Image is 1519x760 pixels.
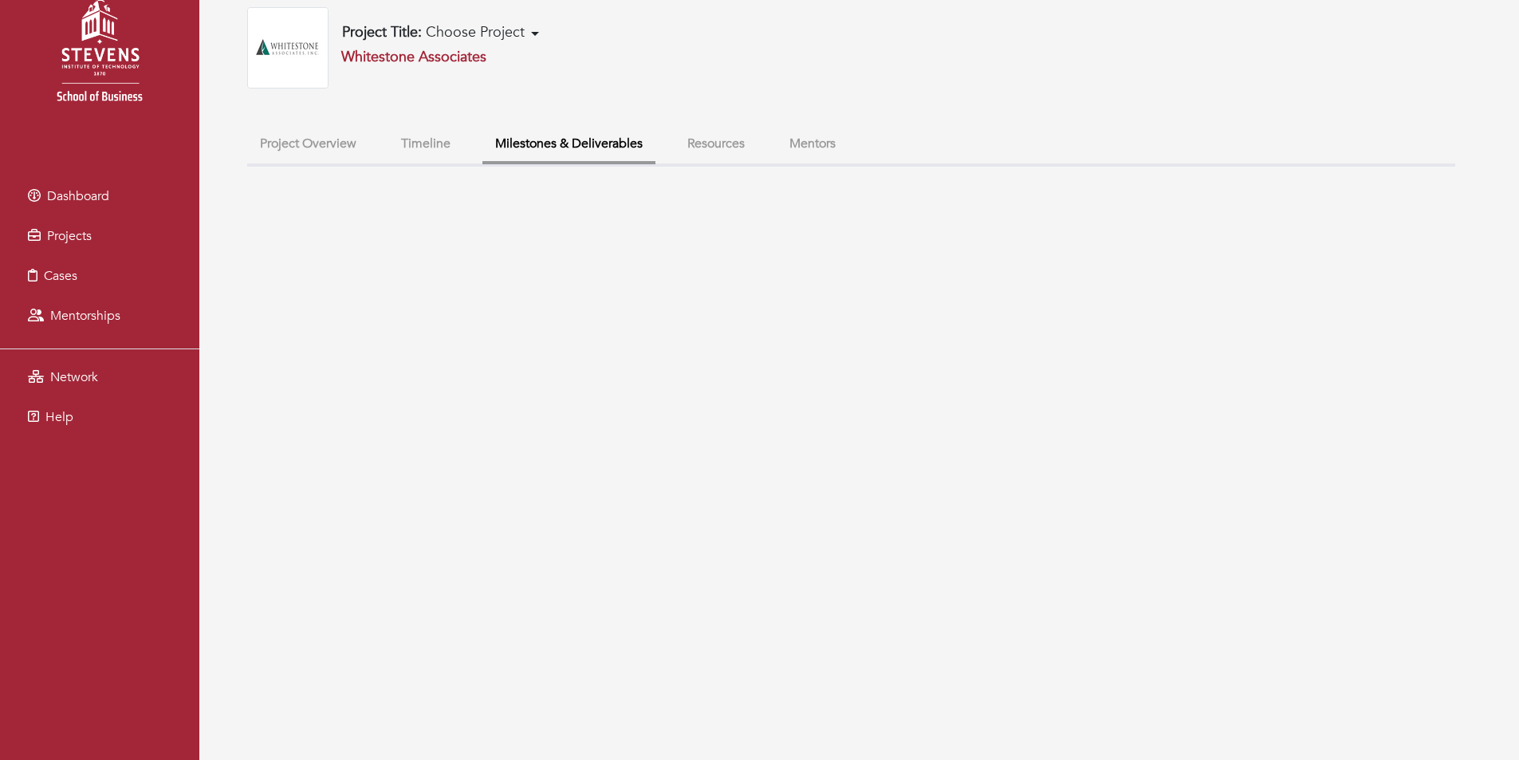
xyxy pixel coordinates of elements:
a: Projects [4,220,195,252]
a: Dashboard [4,180,195,212]
span: Choose Project [426,22,525,42]
a: Mentorships [4,300,195,332]
span: Dashboard [47,187,109,205]
img: whitestone-logo.webp [247,7,329,89]
a: Network [4,361,195,393]
span: Cases [44,267,77,285]
a: Help [4,401,195,433]
span: Projects [47,227,92,245]
button: Milestones & Deliverables [482,127,655,164]
button: Timeline [388,127,463,161]
button: Resources [675,127,758,161]
b: Project Title: [342,22,422,42]
button: Mentors [777,127,848,161]
a: Cases [4,260,195,292]
button: Project Overview [247,127,369,161]
span: Network [50,368,98,386]
span: Mentorships [50,307,120,325]
a: Whitestone Associates [341,47,486,67]
span: Help [45,408,73,426]
button: Project Title: Choose Project [337,23,544,42]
